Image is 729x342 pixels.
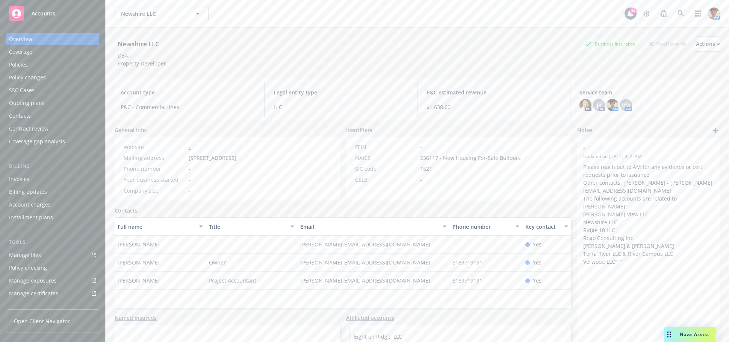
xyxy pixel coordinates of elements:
[9,110,31,122] div: Contacts
[533,258,541,266] span: Yes
[300,259,436,266] a: [PERSON_NAME][EMAIL_ADDRESS][DOMAIN_NAME]
[115,207,138,214] a: Contacts
[6,275,99,287] a: Manage exposures
[6,173,99,185] a: Invoices
[6,84,99,96] a: SSC Cases
[118,52,132,59] div: DBA: -
[189,143,191,150] a: -
[9,33,32,45] div: Overview
[6,239,99,246] div: Tools
[6,97,99,109] a: Quoting plans
[355,165,417,173] div: SIC code
[664,327,674,342] div: Drag to move
[6,163,99,170] div: Billing
[209,240,211,248] span: -
[189,176,191,184] span: -
[696,36,720,52] button: Actions
[121,103,255,111] span: P&C - Commercial lines
[696,37,720,51] div: Actions
[206,217,297,236] button: Title
[124,143,186,151] div: Website
[300,223,438,231] div: Email
[420,154,521,162] span: 236117 - New Housing For-Sale Builders
[118,60,166,67] span: Property Developer
[115,314,157,322] a: Named insureds
[9,211,53,223] div: Installment plans
[189,187,191,195] span: -
[622,101,630,109] span: VM
[427,88,561,96] span: P&C estimated revenue
[121,10,186,18] span: Newshire LLC
[355,143,417,151] div: FEIN
[9,262,47,274] div: Policy checking
[118,223,195,231] div: Full name
[300,241,436,248] a: [PERSON_NAME][EMAIL_ADDRESS][DOMAIN_NAME]
[6,249,99,261] a: Manage files
[209,223,286,231] div: Title
[9,97,45,109] div: Quoting plans
[691,6,706,21] a: Switch app
[452,259,489,266] a: 8189719191
[449,217,522,236] button: Phone number
[6,300,99,312] a: Manage claims
[189,165,191,173] span: -
[274,88,408,96] span: Legal entity type
[9,300,47,312] div: Manage claims
[6,33,99,45] a: Overview
[9,84,35,96] div: SSC Cases
[9,186,47,198] div: Billing updates
[9,123,48,135] div: Contract review
[656,6,671,21] a: Report a Bug
[420,143,422,151] span: -
[14,317,70,325] span: Open Client Navigator
[420,165,432,173] span: 1521
[115,126,146,134] span: General info
[583,144,694,152] span: -
[6,3,99,24] a: Accounts
[6,287,99,299] a: Manage certificates
[355,154,417,162] div: NAICS
[346,126,372,134] span: Identifiers
[583,153,714,160] span: Updated on [DATE] 8:55 AM
[525,223,560,231] div: Key contact
[9,199,51,211] div: Account charges
[354,333,402,340] a: Eight on Ridge, LLC
[583,163,714,266] p: Please reach out to AM for any evidence or cert requests prior to issuance Other contacts: [PERSO...
[597,101,602,109] span: JK
[209,277,256,284] span: Project Accountant
[115,217,206,236] button: Full name
[118,258,160,266] span: [PERSON_NAME]
[420,176,422,184] span: -
[579,99,591,111] img: photo
[32,11,55,17] span: Accounts
[355,176,417,184] div: CSLB
[577,138,720,272] div: -Updated on [DATE] 8:55 AMPlease reach out to AM for any evidence or cert requests prior to issua...
[124,187,186,195] div: Company size
[274,103,408,111] span: LLC
[6,46,99,58] a: Coverage
[452,241,460,248] a: -
[209,258,226,266] span: Owner
[9,71,46,84] div: Policy changes
[9,46,32,58] div: Coverage
[118,240,160,248] span: [PERSON_NAME]
[427,103,561,111] span: $1,638.60
[9,275,57,287] div: Manage exposures
[6,135,99,147] a: Coverage gap analysis
[680,331,709,337] span: Nova Assist
[346,314,394,322] a: Affiliated accounts
[708,8,720,20] img: photo
[9,135,65,147] div: Coverage gap analysis
[118,277,160,284] span: [PERSON_NAME]
[664,327,715,342] button: Nova Assist
[6,211,99,223] a: Installment plans
[9,173,29,185] div: Invoices
[452,223,511,231] div: Phone number
[673,6,688,21] a: Search
[6,59,99,71] a: Policies
[121,88,255,96] span: Account type
[189,154,236,162] span: [STREET_ADDRESS]
[297,217,449,236] button: Email
[115,39,162,49] div: Newshire LLC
